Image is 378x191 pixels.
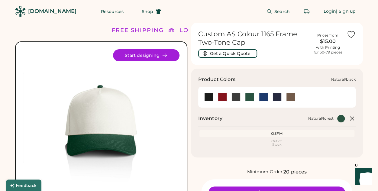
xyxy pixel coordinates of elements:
div: with Printing for 50-79 pieces [314,45,342,55]
h2: Inventory [198,115,222,122]
img: Rendered Logo - Screens [15,6,26,17]
button: Shop [134,5,168,18]
h1: Custom AS Colour 1165 Frame Two-Tone Cap [198,30,309,47]
button: Retrieve an order [301,5,313,18]
h3: Product Colors [198,76,235,83]
div: Login [324,8,336,15]
span: Search [274,9,290,14]
div: [DOMAIN_NAME] [28,8,76,15]
div: | Sign up [336,8,356,15]
div: Natural/black [331,77,356,82]
div: FREE SHIPPING [112,26,164,34]
div: $15.00 [313,38,343,45]
span: Shop [142,9,153,14]
div: OSFM [201,131,354,136]
button: Start designing [113,49,179,61]
button: Get a Quick Quote [198,49,257,58]
div: Natural/forest [308,116,334,121]
div: 20 pieces [283,168,307,176]
button: Search [259,5,297,18]
iframe: Front Chat [349,164,375,190]
div: Prices from [317,33,338,38]
div: Out of Stock [201,140,354,146]
div: LOWER 48 STATES [179,26,241,34]
div: Minimum Order: [247,169,283,175]
button: Resources [94,5,131,18]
